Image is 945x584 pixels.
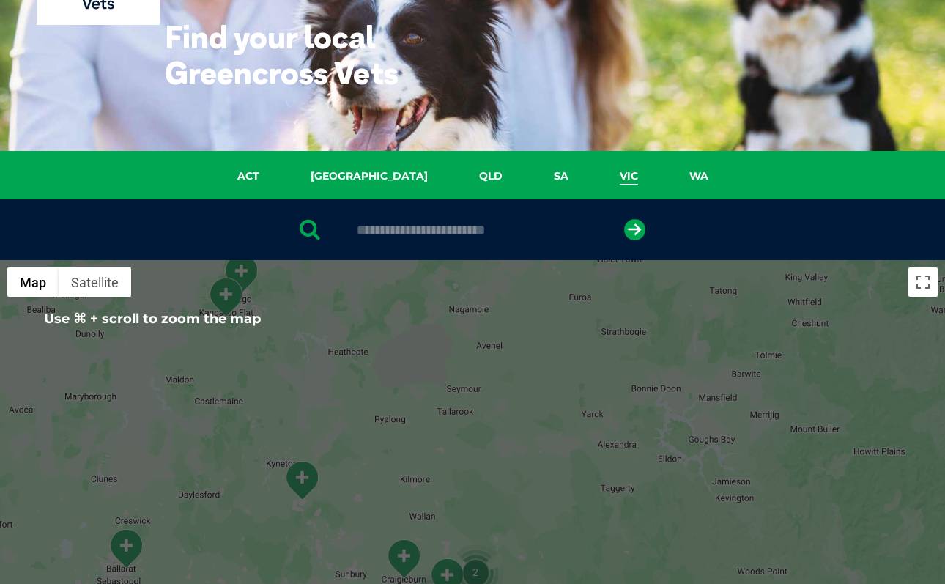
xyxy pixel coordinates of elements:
[453,168,528,185] a: QLD
[59,267,131,297] button: Show satellite imagery
[594,168,664,185] a: VIC
[165,19,454,91] h1: Find your local Greencross Vets
[385,539,422,579] div: Craigieburn
[283,460,320,500] div: Macedon Ranges
[207,277,244,317] div: Kangaroo Flat
[285,168,453,185] a: [GEOGRAPHIC_DATA]
[528,168,594,185] a: SA
[212,168,285,185] a: ACT
[223,254,259,294] div: White Hills
[908,267,938,297] button: Toggle fullscreen view
[108,528,144,569] div: Ballarat
[7,267,59,297] button: Show street map
[664,168,734,185] a: WA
